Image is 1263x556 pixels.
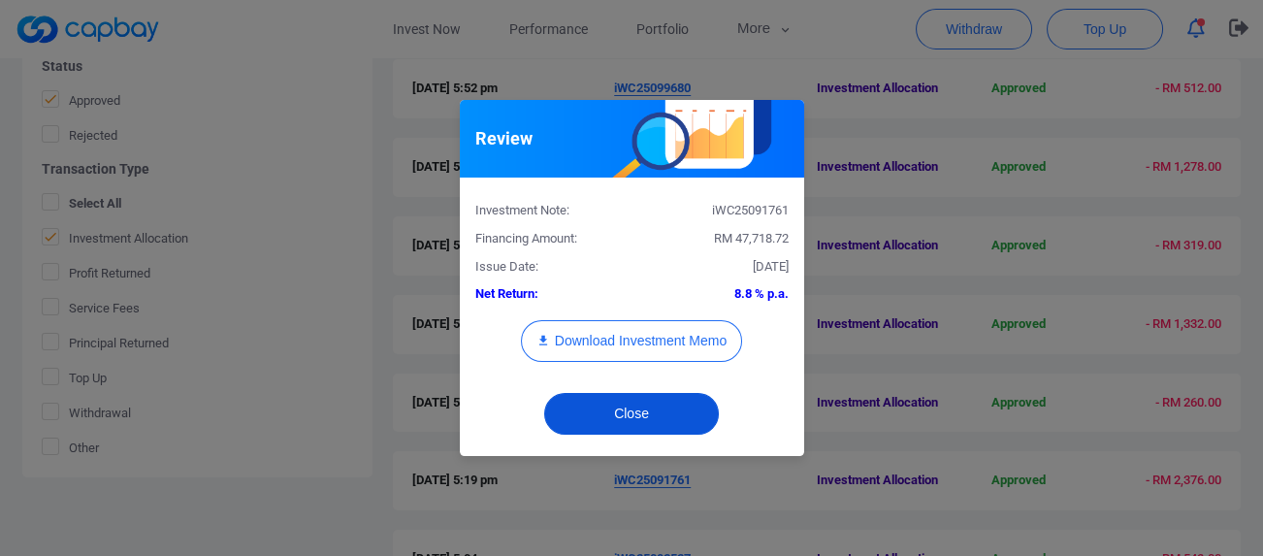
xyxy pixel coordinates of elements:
div: [DATE] [631,257,803,278]
h5: Review [475,127,533,150]
div: Financing Amount: [461,229,632,249]
div: Issue Date: [461,257,632,278]
span: RM 47,718.72 [714,231,789,245]
div: iWC25091761 [631,201,803,221]
button: Close [544,393,719,435]
button: Download Investment Memo [521,320,742,362]
div: Investment Note: [461,201,632,221]
div: 8.8 % p.a. [631,284,803,305]
div: Net Return: [461,284,632,305]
